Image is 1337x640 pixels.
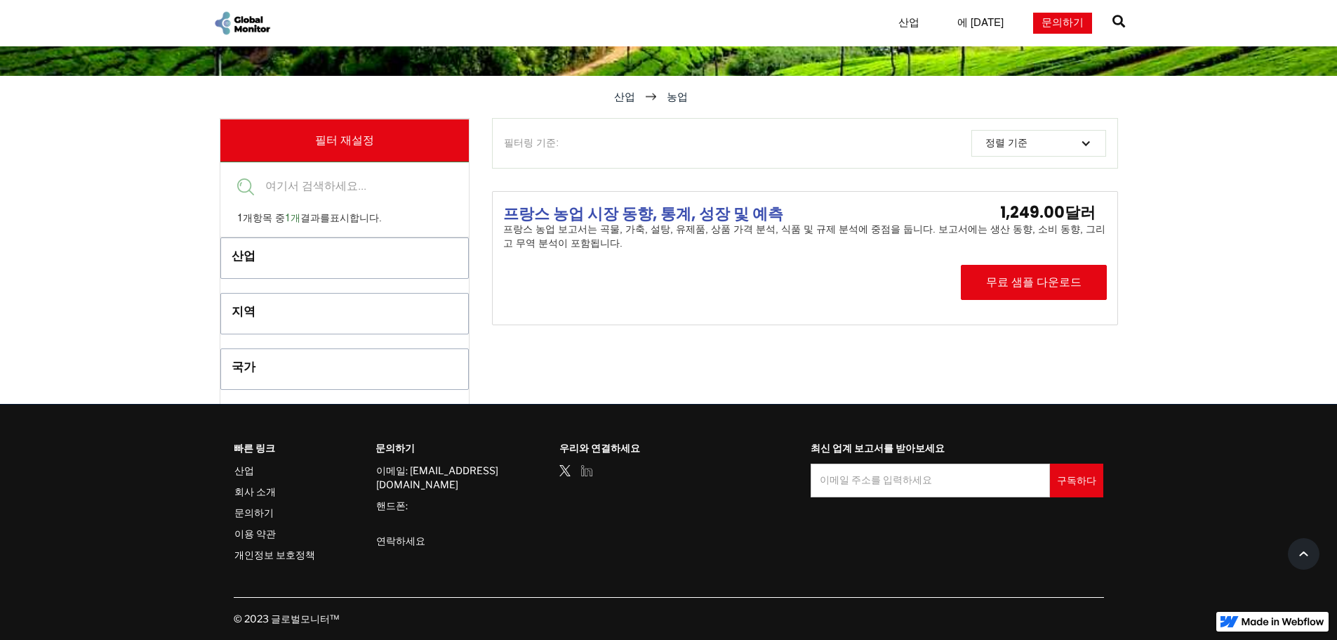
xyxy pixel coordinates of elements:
font: 1,249.00달러 [1000,202,1096,223]
font: © 2023 글로벌모니터™ [234,613,339,625]
a: 에 [DATE] [949,16,1012,30]
a: 집 [213,10,272,37]
a: 회사 소개 [234,485,315,499]
font: 최신 업계 보고서를 받아보세요 [811,442,945,454]
font: 빠른 링크 [234,442,275,454]
a: 산업 [234,464,315,478]
font: 표시합니다 [330,214,379,223]
font: 문의하기 [375,442,415,454]
font: 농업 [667,91,688,103]
input: 구독하다 [1050,464,1103,497]
a: 필터 재설정 [220,119,470,162]
font: 핸드폰: [376,499,408,511]
font: 1개 [237,214,253,223]
input: 이메일 주소를 입력하세요 [811,464,1050,497]
font: 정렬 기준 [985,138,1027,148]
font: 산업 [898,18,919,28]
font: 항목 중 [253,214,285,223]
a: 이메일: [EMAIL_ADDRESS][DOMAIN_NAME] [376,464,513,492]
a: 이용 약관 [234,527,315,541]
font: 이용 약관 [234,528,276,540]
a:  [1112,9,1125,37]
a: 연락하세요 [376,520,425,548]
a: 프랑스 농업 시장 동향, 통계, 성장 및 예측1,249.00달러 [503,206,1106,223]
a: 산업 [221,238,469,277]
a: 산업 [890,16,928,30]
a: 문의하기 [1033,13,1092,34]
a: 산업 [614,90,635,104]
input: 여기서 검색하세요... [220,174,470,200]
a: 개인정보 보호정책 [234,548,315,562]
font: 산업 [614,91,635,103]
font: 회사 소개 [234,485,276,497]
font: 문의하기 [234,507,274,518]
font: 무료 샘플 다운로드 [986,275,1082,289]
a: 지역 [221,294,469,333]
font: 문의하기 [1042,18,1084,28]
div: 정렬 기준 [971,130,1106,157]
form: 데모 요청 [811,464,1103,497]
font: 산업 [234,464,254,476]
font: 개인정보 보호정책 [234,549,315,561]
font: 우리와 연결하세요 [559,442,640,454]
a: 문의하기 [234,506,315,520]
font: 1개 [285,214,300,223]
font: 연락하세요 [376,535,425,547]
font: 국가 [232,358,255,375]
font: 산업 [232,247,255,264]
font: 지역 [232,303,255,320]
font: 프랑스 농업 시장 동향, 통계, 성장 및 예측 [503,203,783,225]
font: 프랑스 농업 보고서는 곡물, 가축, 설탕, 유제품, 상품 가격 분석, 식품 및 규제 분석에 중점을 둡니다. 보고서에는 생산 동향, 소비 동향, 그리고 무역 분석이 포함됩니다. [503,225,1105,249]
font: 결과를 [300,214,330,223]
font: 에 [DATE] [957,18,1004,28]
font:  [1112,15,1125,27]
font: 이메일: [EMAIL_ADDRESS][DOMAIN_NAME] [376,464,498,490]
a: 국가 [221,349,469,388]
font: 필터링 기준: [504,138,559,148]
img: Webflow로 제작 [1242,618,1324,626]
font: . [379,214,382,223]
font: 필터 재설정 [315,133,374,147]
a: 핸드폰: [376,499,408,513]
